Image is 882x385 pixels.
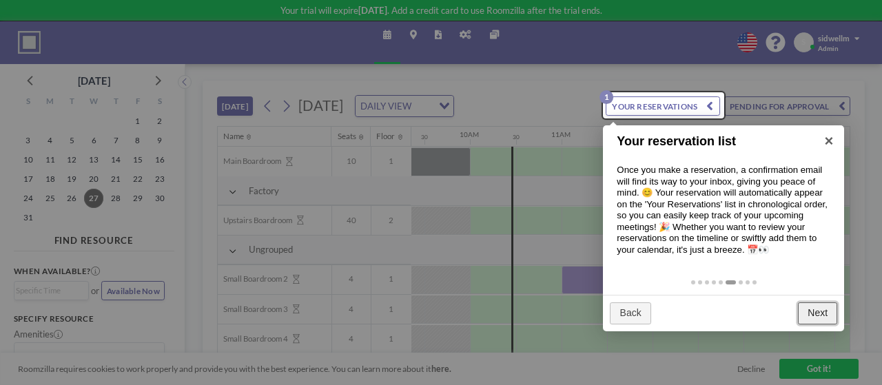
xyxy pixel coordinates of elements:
[610,302,651,325] a: Back
[603,151,844,269] div: Once you make a reservation, a confirmation email will find its way to your inbox, giving you pea...
[617,132,809,151] h1: Your reservation list
[813,125,844,156] a: ×
[600,90,614,104] p: 1
[798,302,837,325] a: Next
